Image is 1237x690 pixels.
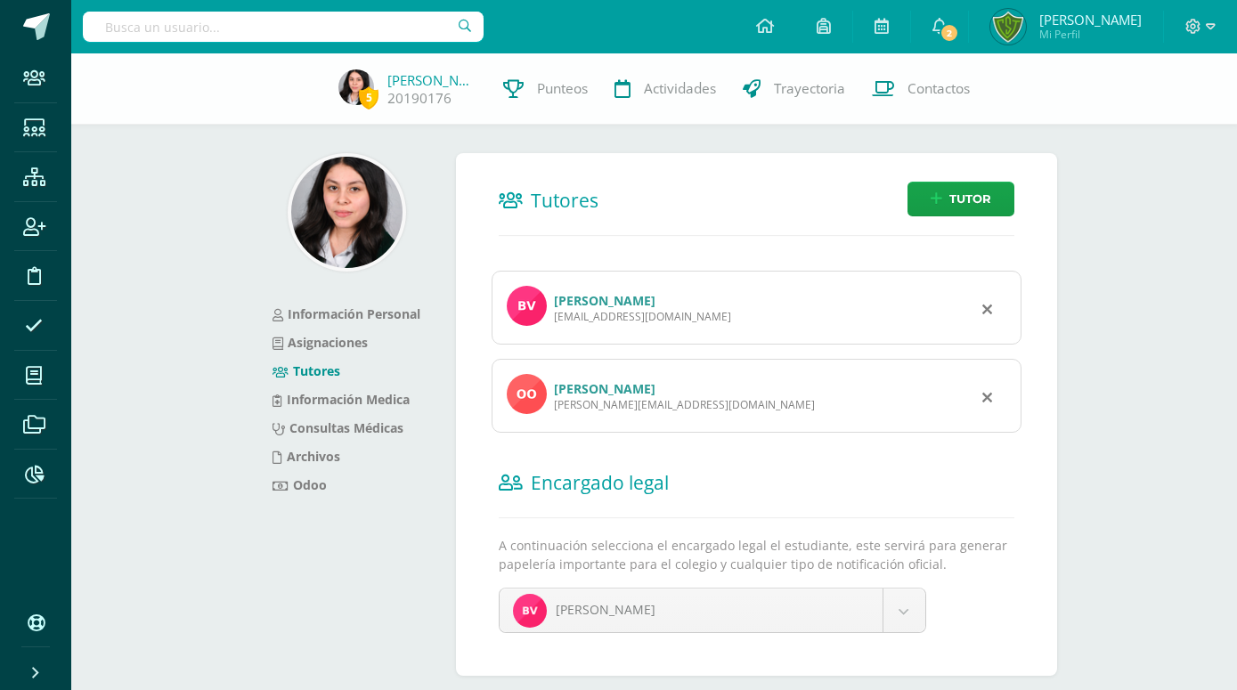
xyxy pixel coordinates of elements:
a: Trayectoria [729,53,859,125]
a: Contactos [859,53,983,125]
a: Información Personal [273,305,420,322]
a: [PERSON_NAME] [387,71,476,89]
a: Asignaciones [273,334,368,351]
div: [EMAIL_ADDRESS][DOMAIN_NAME] [554,309,731,324]
span: 5 [359,86,378,109]
span: Contactos [907,79,970,98]
a: Punteos [490,53,601,125]
div: [PERSON_NAME][EMAIL_ADDRESS][DOMAIN_NAME] [554,397,815,412]
a: [PERSON_NAME] [500,589,925,632]
span: Trayectoria [774,79,845,98]
span: Encargado legal [531,470,669,495]
img: a2cd9a604109497575e06647d5a8c25c.png [513,594,547,628]
img: c13fe5d88f1ff9c72d931d4bb7b09db5.png [338,69,374,105]
img: profile image [507,374,547,414]
p: A continuación selecciona el encargado legal el estudiante, este servirá para generar papelería i... [499,536,1014,573]
a: Tutores [273,362,340,379]
img: a027cb2715fc0bed0e3d53f9a5f0b33d.png [990,9,1026,45]
a: [PERSON_NAME] [554,380,655,397]
span: [PERSON_NAME] [1039,11,1142,28]
a: 20190176 [387,89,452,108]
a: Consultas Médicas [273,419,403,436]
img: 3ff8deb20cb93067b90891cc21942bae.png [291,157,403,268]
a: Tutor [907,182,1014,216]
a: Información Medica [273,391,410,408]
span: Punteos [537,79,588,98]
a: [PERSON_NAME] [554,292,655,309]
span: [PERSON_NAME] [556,601,655,618]
span: 2 [940,23,959,43]
a: Odoo [273,476,327,493]
img: profile image [507,286,547,326]
a: Actividades [601,53,729,125]
div: Remover [982,386,992,407]
span: Tutor [949,183,991,215]
a: Archivos [273,448,340,465]
span: Mi Perfil [1039,27,1142,42]
div: Remover [982,297,992,319]
span: Actividades [644,79,716,98]
input: Busca un usuario... [83,12,484,42]
span: Tutores [531,188,598,213]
